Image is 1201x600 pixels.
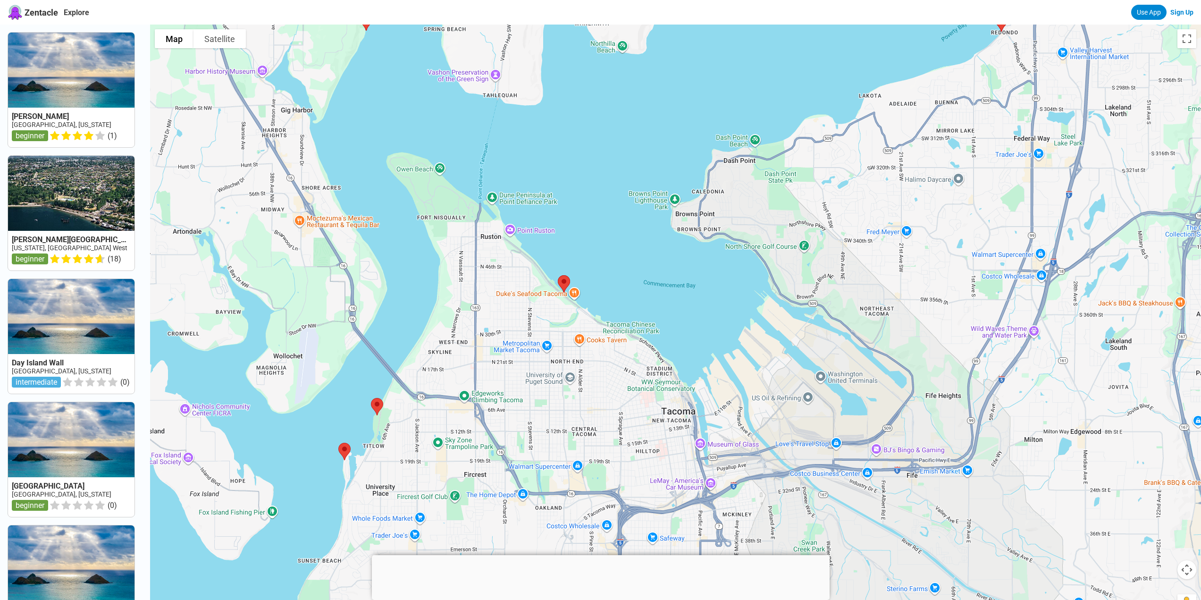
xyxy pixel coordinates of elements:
[193,29,246,48] button: Show satellite imagery
[25,8,58,17] span: Zentacle
[12,244,127,252] a: [US_STATE], [GEOGRAPHIC_DATA] West
[1170,8,1193,16] a: Sign Up
[372,555,830,598] iframe: Advertisement
[155,29,193,48] button: Show street map
[8,5,58,20] a: Zentacle logoZentacle
[1131,5,1167,20] a: Use App
[1177,29,1196,48] button: Toggle fullscreen view
[8,5,23,20] img: Zentacle logo
[64,8,89,17] a: Explore
[1177,560,1196,579] button: Map camera controls
[12,121,111,128] a: [GEOGRAPHIC_DATA], [US_STATE]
